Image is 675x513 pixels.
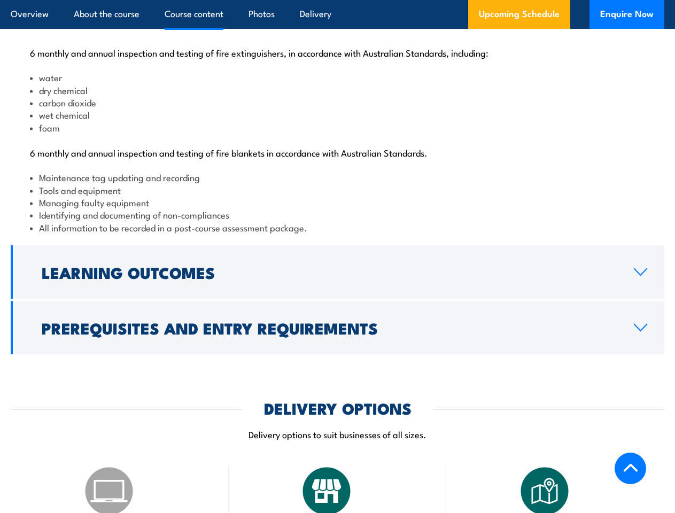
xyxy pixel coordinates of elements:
[11,428,664,440] p: Delivery options to suit businesses of all sizes.
[30,108,645,121] li: wet chemical
[11,301,664,354] a: Prerequisites and Entry Requirements
[42,265,617,279] h2: Learning Outcomes
[11,245,664,299] a: Learning Outcomes
[264,401,412,415] h2: DELIVERY OPTIONS
[30,71,645,83] li: water
[30,171,645,183] li: Maintenance tag updating and recording
[30,96,645,108] li: carbon dioxide
[30,196,645,208] li: Managing faulty equipment
[30,47,645,58] p: 6 monthly and annual inspection and testing of fire extinguishers, in accordance with Australian ...
[30,208,645,221] li: Identifying and documenting of non-compliances
[30,121,645,134] li: foam
[30,147,645,158] p: 6 monthly and annual inspection and testing of fire blankets in accordance with Australian Standa...
[30,184,645,196] li: Tools and equipment
[30,221,645,234] li: All information to be recorded in a post-course assessment package.
[42,321,617,335] h2: Prerequisites and Entry Requirements
[30,84,645,96] li: dry chemical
